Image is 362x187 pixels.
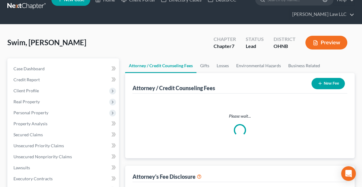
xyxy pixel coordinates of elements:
[246,43,264,50] div: Lead
[9,173,119,184] a: Executory Contracts
[213,58,233,73] a: Losses
[13,88,39,93] span: Client Profile
[9,118,119,129] a: Property Analysis
[9,129,119,140] a: Secured Claims
[214,36,236,43] div: Chapter
[214,43,236,50] div: Chapter
[274,43,296,50] div: OHNB
[9,151,119,162] a: Unsecured Nonpriority Claims
[9,74,119,85] a: Credit Report
[13,99,40,104] span: Real Property
[305,36,347,50] button: Preview
[132,173,202,180] div: Attorney's Fee Disclosure
[13,121,47,126] span: Property Analysis
[125,58,196,73] a: Attorney / Credit Counseling Fees
[233,58,285,73] a: Environmental Hazards
[13,110,48,115] span: Personal Property
[13,77,40,82] span: Credit Report
[7,38,86,47] span: Swim, [PERSON_NAME]
[13,165,30,170] span: Lawsuits
[13,132,43,137] span: Secured Claims
[274,36,296,43] div: District
[312,78,345,89] button: New Fee
[132,84,215,92] div: Attorney / Credit Counseling Fees
[9,162,119,173] a: Lawsuits
[13,143,64,148] span: Unsecured Priority Claims
[285,58,324,73] a: Business Related
[13,176,53,181] span: Executory Contracts
[341,166,356,181] div: Open Intercom Messenger
[13,154,72,159] span: Unsecured Nonpriority Claims
[13,66,45,71] span: Case Dashboard
[137,113,342,119] p: Please wait...
[196,58,213,73] a: Gifts
[9,63,119,74] a: Case Dashboard
[9,140,119,151] a: Unsecured Priority Claims
[289,9,354,20] a: [PERSON_NAME] Law LLC
[232,43,234,49] span: 7
[246,36,264,43] div: Status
